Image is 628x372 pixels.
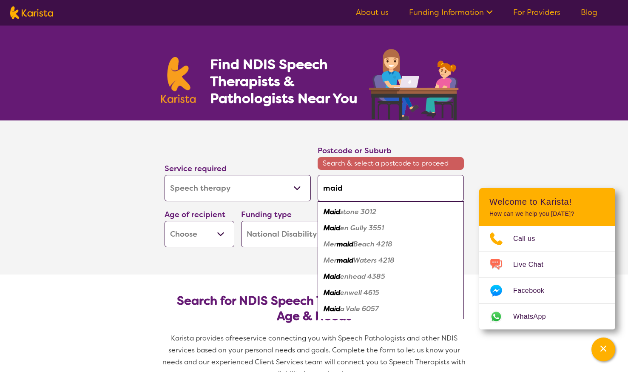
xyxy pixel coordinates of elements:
[340,223,384,232] em: en Gully 3551
[513,7,560,17] a: For Providers
[337,256,353,265] em: maid
[340,288,379,297] em: enwell 4615
[10,6,53,19] img: Karista logo
[479,304,615,329] a: Web link opens in a new tab.
[409,7,493,17] a: Funding Information
[340,304,379,313] em: a Vale 6057
[337,240,353,249] em: maid
[362,46,467,120] img: speech-therapy
[322,220,460,236] div: Maiden Gully 3551
[210,56,367,107] h1: Find NDIS Speech Therapists & Pathologists Near You
[324,256,337,265] em: Mer
[322,285,460,301] div: Maidenwell 4615
[165,209,225,220] label: Age of recipient
[318,157,464,170] span: Search & select a postcode to proceed
[322,236,460,252] div: Mermaid Beach 4218
[353,256,395,265] em: Waters 4218
[324,240,337,249] em: Mer
[513,232,546,245] span: Call us
[324,304,340,313] em: Maid
[318,175,464,201] input: Type
[581,7,597,17] a: Blog
[513,284,554,297] span: Facebook
[230,334,243,343] span: free
[479,226,615,329] ul: Choose channel
[353,240,392,249] em: Beach 4218
[513,310,556,323] span: WhatsApp
[322,301,460,317] div: Maida Vale 6057
[318,146,392,156] label: Postcode or Suburb
[324,207,340,216] em: Maid
[591,338,615,361] button: Channel Menu
[324,288,340,297] em: Maid
[340,272,385,281] em: enhead 4385
[171,293,457,324] h2: Search for NDIS Speech Therapists by Location, Age & Needs
[322,204,460,220] div: Maidstone 3012
[165,163,227,174] label: Service required
[322,269,460,285] div: Maidenhead 4385
[489,197,605,207] h2: Welcome to Karista!
[171,334,230,343] span: Karista provides a
[340,207,376,216] em: stone 3012
[356,7,389,17] a: About us
[513,258,554,271] span: Live Chat
[479,188,615,329] div: Channel Menu
[241,209,292,220] label: Funding type
[489,210,605,217] p: How can we help you [DATE]?
[324,272,340,281] em: Maid
[161,57,196,103] img: Karista logo
[324,223,340,232] em: Maid
[322,252,460,269] div: Mermaid Waters 4218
